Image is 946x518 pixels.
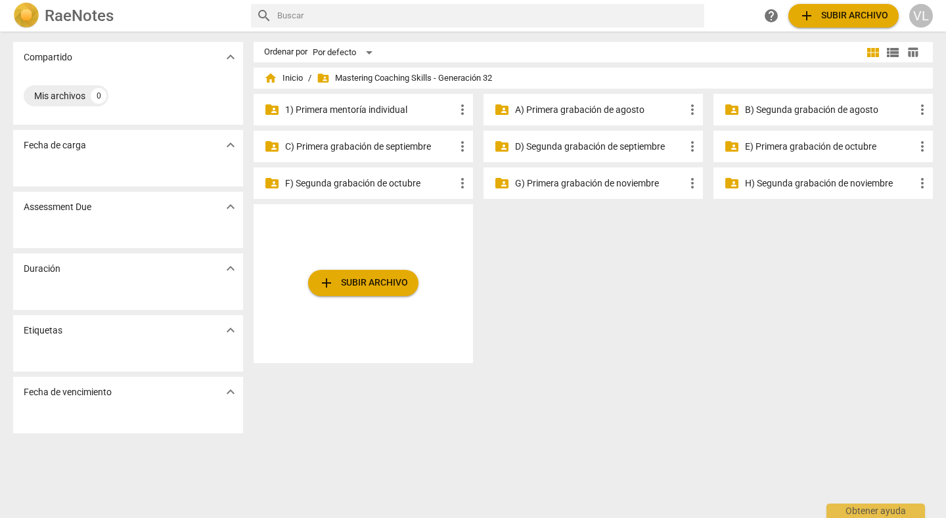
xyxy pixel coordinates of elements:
[34,89,85,102] div: Mis archivos
[24,385,112,399] p: Fecha de vencimiento
[45,7,114,25] h2: RaeNotes
[685,175,700,191] span: more_vert
[221,382,240,402] button: Mostrar más
[264,47,307,57] div: Ordenar por
[865,45,881,60] span: view_module
[24,262,60,276] p: Duración
[745,140,914,154] p: E) Primera grabación de octubre
[223,137,238,153] span: expand_more
[256,8,272,24] span: search
[91,88,106,104] div: 0
[24,51,72,64] p: Compartido
[799,8,815,24] span: add
[763,8,779,24] span: help
[24,324,62,337] p: Etiquetas
[685,102,700,118] span: more_vert
[277,5,699,26] input: Buscar
[799,8,888,24] span: Subir archivo
[317,72,330,85] span: folder_shared
[515,103,685,117] p: A) Primera grabación de agosto
[455,175,470,191] span: more_vert
[285,140,455,154] p: C) Primera grabación de septiembre
[724,102,740,118] span: folder_shared
[909,4,933,28] button: VL
[883,43,903,62] button: Lista
[223,322,238,338] span: expand_more
[223,261,238,276] span: expand_more
[494,175,510,191] span: folder_shared
[13,3,240,29] a: LogoRaeNotes
[285,103,455,117] p: 1) Primera mentoría individual
[285,177,455,190] p: F) Segunda grabación de octubre
[264,139,280,154] span: folder_shared
[264,72,277,85] span: home
[788,4,899,28] button: Subir
[24,200,91,214] p: Assessment Due
[308,74,311,83] span: /
[914,175,930,191] span: more_vert
[221,320,240,340] button: Mostrar más
[319,275,334,291] span: add
[221,135,240,155] button: Mostrar más
[826,504,925,518] div: Obtener ayuda
[494,102,510,118] span: folder_shared
[24,139,86,152] p: Fecha de carga
[223,199,238,215] span: expand_more
[885,45,901,60] span: view_list
[223,49,238,65] span: expand_more
[264,175,280,191] span: folder_shared
[759,4,783,28] a: Obtener ayuda
[319,275,408,291] span: Subir archivo
[745,103,914,117] p: B) Segunda grabación de agosto
[221,197,240,217] button: Mostrar más
[455,102,470,118] span: more_vert
[515,177,685,190] p: G) Primera grabación de noviembre
[907,46,919,58] span: table_chart
[515,140,685,154] p: D) Segunda grabación de septiembre
[685,139,700,154] span: more_vert
[724,139,740,154] span: folder_shared
[914,102,930,118] span: more_vert
[313,42,377,63] div: Por defecto
[13,3,39,29] img: Logo
[221,259,240,278] button: Mostrar más
[903,43,922,62] button: Tabla
[308,270,418,296] button: Subir
[264,102,280,118] span: folder_shared
[221,47,240,67] button: Mostrar más
[317,72,492,85] span: Mastering Coaching Skills - Generación 32
[264,72,303,85] span: Inicio
[863,43,883,62] button: Cuadrícula
[455,139,470,154] span: more_vert
[745,177,914,190] p: H) Segunda grabación de noviembre
[724,175,740,191] span: folder_shared
[223,384,238,400] span: expand_more
[914,139,930,154] span: more_vert
[494,139,510,154] span: folder_shared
